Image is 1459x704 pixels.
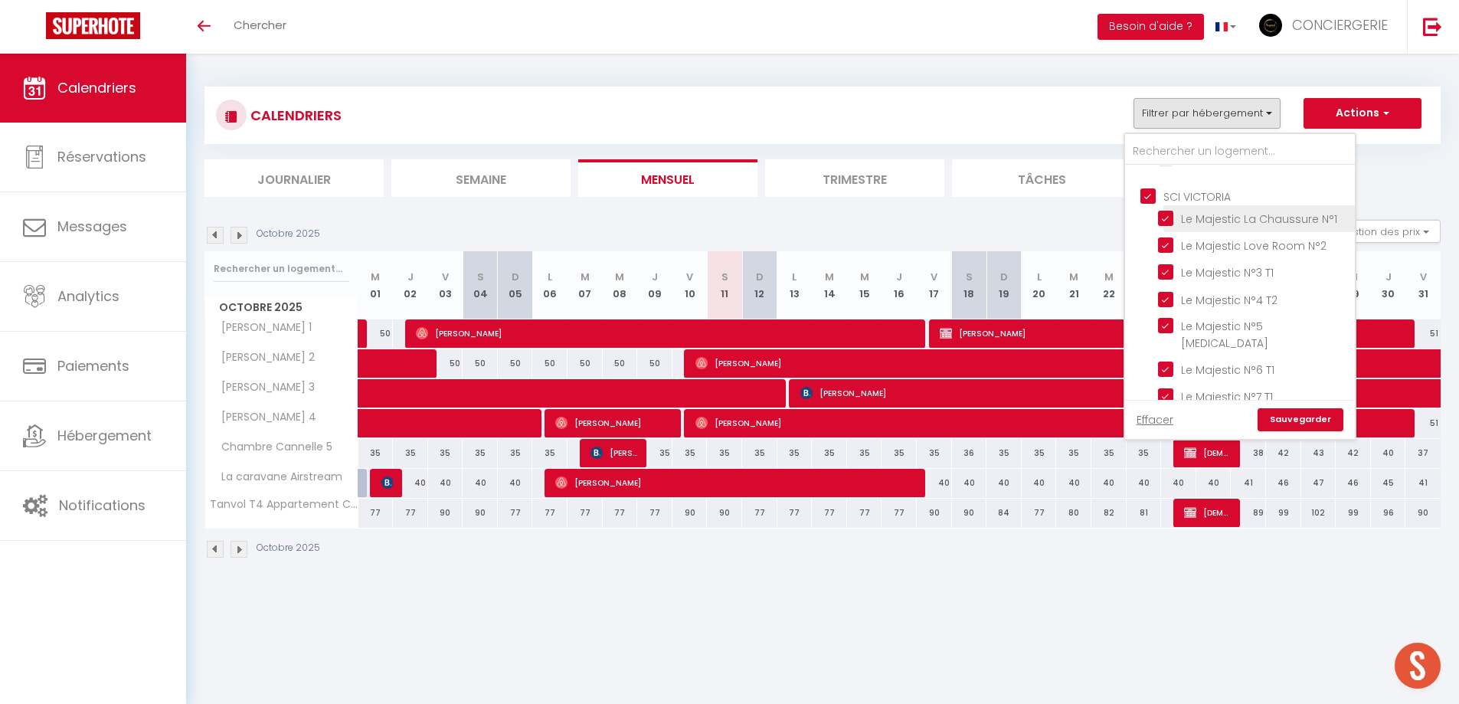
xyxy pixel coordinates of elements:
[860,270,869,284] abbr: M
[1405,439,1441,467] div: 37
[917,439,952,467] div: 35
[917,499,952,527] div: 90
[358,251,394,319] th: 01
[1181,293,1277,308] span: Le Majestic N°4 T2
[1181,362,1274,378] span: Le Majestic N°6 T1
[1405,251,1441,319] th: 31
[1125,138,1355,165] input: Rechercher un logement...
[1395,643,1441,689] div: Ouvrir le chat
[428,499,463,527] div: 90
[637,439,672,467] div: 35
[498,349,533,378] div: 50
[742,439,777,467] div: 35
[1259,14,1282,37] img: ...
[1037,270,1042,284] abbr: L
[940,319,1409,348] span: [PERSON_NAME]
[204,159,384,197] li: Journalier
[1196,469,1232,497] div: 40
[1091,499,1127,527] div: 82
[1304,98,1421,129] button: Actions
[1091,469,1127,497] div: 40
[247,98,342,133] h3: CALENDRIERS
[391,159,571,197] li: Semaine
[1181,152,1281,167] span: Le Saint Laurent T2
[358,439,394,467] div: 35
[463,349,498,378] div: 50
[358,319,394,348] div: 50
[1127,499,1162,527] div: 81
[581,270,590,284] abbr: M
[1184,438,1231,467] span: [DEMOGRAPHIC_DATA][PERSON_NAME]
[57,287,119,306] span: Analytics
[568,499,603,527] div: 77
[407,270,414,284] abbr: J
[986,469,1022,497] div: 40
[882,499,917,527] div: 77
[1371,251,1406,319] th: 30
[812,439,847,467] div: 35
[917,251,952,319] th: 17
[1181,319,1268,351] span: Le Majestic N°5 [MEDICAL_DATA]
[498,439,533,467] div: 35
[1184,498,1231,527] span: [DEMOGRAPHIC_DATA][PERSON_NAME]
[393,439,428,467] div: 35
[1405,469,1441,497] div: 41
[952,251,987,319] th: 18
[578,159,757,197] li: Mensuel
[57,356,129,375] span: Paiements
[257,541,320,555] p: Octobre 2025
[917,469,952,497] div: 40
[1056,439,1091,467] div: 35
[672,499,708,527] div: 90
[1056,499,1091,527] div: 80
[463,499,498,527] div: 90
[57,147,146,166] span: Réservations
[208,319,316,336] span: [PERSON_NAME] 1
[477,270,484,284] abbr: S
[637,251,672,319] th: 09
[1301,499,1336,527] div: 102
[1091,251,1127,319] th: 22
[208,379,319,396] span: [PERSON_NAME] 3
[825,270,834,284] abbr: M
[615,270,624,284] abbr: M
[57,217,127,236] span: Messages
[498,469,533,497] div: 40
[1069,270,1078,284] abbr: M
[1231,499,1266,527] div: 89
[686,270,693,284] abbr: V
[1127,469,1162,497] div: 40
[463,439,498,467] div: 35
[812,499,847,527] div: 77
[498,499,533,527] div: 77
[1327,220,1441,243] button: Gestion des prix
[637,499,672,527] div: 77
[1266,439,1301,467] div: 42
[777,499,813,527] div: 77
[214,255,349,283] input: Rechercher un logement...
[672,251,708,319] th: 10
[1022,469,1057,497] div: 40
[393,251,428,319] th: 02
[512,270,519,284] abbr: D
[812,251,847,319] th: 14
[1000,270,1008,284] abbr: D
[548,270,552,284] abbr: L
[931,270,937,284] abbr: V
[721,270,728,284] abbr: S
[695,408,1412,437] span: [PERSON_NAME]
[1420,270,1427,284] abbr: V
[847,439,882,467] div: 35
[416,319,921,348] span: [PERSON_NAME]
[1231,469,1266,497] div: 41
[986,499,1022,527] div: 84
[1371,499,1406,527] div: 96
[532,439,568,467] div: 35
[498,251,533,319] th: 05
[603,251,638,319] th: 08
[742,251,777,319] th: 12
[208,349,319,366] span: [PERSON_NAME] 2
[205,296,358,319] span: Octobre 2025
[603,349,638,378] div: 50
[777,439,813,467] div: 35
